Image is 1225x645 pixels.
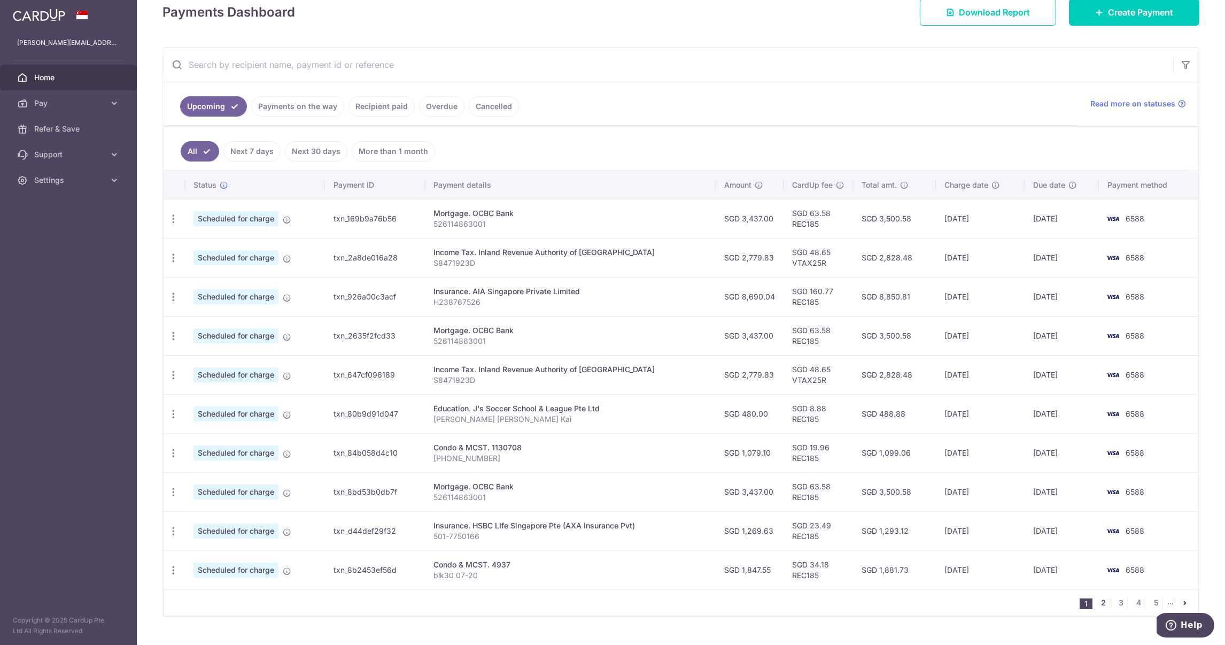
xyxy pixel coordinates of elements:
td: SGD 34.18 REC185 [784,550,853,589]
span: Scheduled for charge [193,406,278,421]
span: Pay [34,98,105,109]
span: 6588 [1126,331,1144,340]
td: SGD 8.88 REC185 [784,394,853,433]
p: S8471923D [433,375,707,386]
span: Scheduled for charge [193,250,278,265]
a: 3 [1114,596,1127,609]
td: txn_d44def29f32 [325,511,425,550]
a: Next 7 days [223,141,281,162]
h4: Payments Dashboard [162,3,295,22]
p: [PERSON_NAME] [PERSON_NAME] Kai [433,414,707,425]
img: Bank Card [1102,212,1123,225]
span: Due date [1033,180,1065,190]
div: Mortgage. OCBC Bank [433,325,707,336]
a: Overdue [419,96,464,117]
a: 5 [1150,596,1162,609]
span: Charge date [944,180,988,190]
img: Bank Card [1102,486,1123,498]
div: Income Tax. Inland Revenue Authority of [GEOGRAPHIC_DATA] [433,247,707,258]
img: Bank Card [1102,329,1123,342]
div: Condo & MCST. 4937 [433,559,707,570]
input: Search by recipient name, payment id or reference [163,48,1173,82]
td: SGD 2,779.83 [716,238,784,277]
td: SGD 3,437.00 [716,472,784,511]
td: SGD 1,881.73 [853,550,936,589]
span: Amount [724,180,751,190]
td: [DATE] [1025,355,1099,394]
span: 6588 [1126,292,1144,301]
img: Bank Card [1102,525,1123,537]
span: 6588 [1126,370,1144,379]
span: 6588 [1126,487,1144,496]
td: SGD 2,779.83 [716,355,784,394]
a: 4 [1132,596,1145,609]
li: 1 [1080,598,1092,609]
span: Scheduled for charge [193,289,278,304]
td: [DATE] [1025,472,1099,511]
td: SGD 3,437.00 [716,316,784,355]
td: SGD 3,500.58 [853,316,936,355]
span: 6588 [1126,448,1144,457]
td: SGD 23.49 REC185 [784,511,853,550]
li: ... [1167,596,1174,609]
div: Education. J's Soccer School & League Pte Ltd [433,403,707,414]
a: All [181,141,219,162]
span: 6588 [1126,565,1144,574]
div: Income Tax. Inland Revenue Authority of [GEOGRAPHIC_DATA] [433,364,707,375]
td: txn_169b9a76b56 [325,199,425,238]
p: blk30 07-20 [433,570,707,581]
img: Bank Card [1102,251,1123,264]
div: Mortgage. OCBC Bank [433,208,707,219]
div: Condo & MCST. 1130708 [433,442,707,453]
td: [DATE] [936,550,1025,589]
div: Insurance. HSBC LIfe Singapore Pte (AXA Insurance Pvt) [433,520,707,531]
span: Scheduled for charge [193,524,278,539]
a: Payments on the way [251,96,344,117]
td: txn_80b9d91d047 [325,394,425,433]
p: [PHONE_NUMBER] [433,453,707,464]
img: CardUp [13,9,65,21]
td: SGD 63.58 REC185 [784,472,853,511]
span: Scheduled for charge [193,563,278,578]
td: SGD 1,269.63 [716,511,784,550]
p: 526114863001 [433,336,707,347]
span: 6588 [1126,526,1144,535]
td: SGD 48.65 VTAX25R [784,238,853,277]
td: txn_2a8de016a28 [325,238,425,277]
span: Home [34,72,105,83]
span: Create Payment [1108,6,1173,19]
a: Next 30 days [285,141,347,162]
span: Total amt. [862,180,897,190]
span: Status [193,180,216,190]
td: [DATE] [1025,433,1099,472]
td: txn_926a00c3acf [325,277,425,316]
td: SGD 1,293.12 [853,511,936,550]
span: Read more on statuses [1090,98,1175,109]
p: 501-7750166 [433,531,707,542]
span: Scheduled for charge [193,367,278,382]
td: txn_8bd53b0db7f [325,472,425,511]
img: Bank Card [1102,564,1123,577]
td: [DATE] [1025,199,1099,238]
a: Upcoming [180,96,247,117]
td: SGD 63.58 REC185 [784,316,853,355]
span: 6588 [1126,409,1144,418]
span: Scheduled for charge [193,328,278,343]
span: CardUp fee [792,180,833,190]
th: Payment details [425,171,716,199]
span: 6588 [1126,214,1144,223]
td: [DATE] [936,238,1025,277]
td: SGD 48.65 VTAX25R [784,355,853,394]
td: SGD 3,500.58 [853,199,936,238]
img: Bank Card [1102,408,1123,420]
a: Read more on statuses [1090,98,1186,109]
td: [DATE] [936,199,1025,238]
td: txn_647cf096189 [325,355,425,394]
th: Payment method [1099,171,1198,199]
a: More than 1 month [352,141,435,162]
td: SGD 2,828.48 [853,238,936,277]
span: Scheduled for charge [193,211,278,226]
span: Scheduled for charge [193,485,278,500]
span: Refer & Save [34,124,105,134]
